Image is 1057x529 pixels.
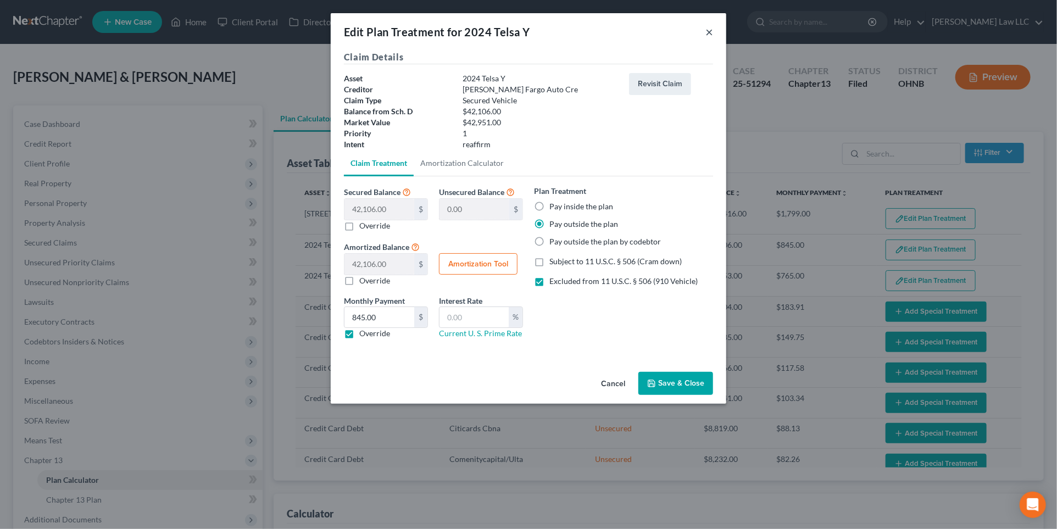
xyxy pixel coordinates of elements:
div: 2024 Telsa Y [457,73,624,84]
a: Claim Treatment [344,150,414,176]
span: Unsecured Balance [439,187,504,197]
div: 1 [457,128,624,139]
span: Excluded from 11 U.S.C. § 506 (910 Vehicle) [549,276,698,286]
div: Intent [338,139,457,150]
div: Secured Vehicle [457,95,624,106]
div: Open Intercom Messenger [1020,492,1046,518]
h5: Claim Details [344,51,713,64]
div: $ [414,199,427,220]
input: 0.00 [344,307,414,328]
label: Override [359,328,390,339]
button: Amortization Tool [439,253,518,275]
div: reaffirm [457,139,624,150]
div: [PERSON_NAME] Fargo Auto Cre [457,84,624,95]
div: Claim Type [338,95,457,106]
label: Pay outside the plan [549,219,618,230]
input: 0.00 [440,307,509,328]
div: $ [414,254,427,275]
div: $42,951.00 [457,117,624,128]
div: Priority [338,128,457,139]
div: Balance from Sch. D [338,106,457,117]
span: Amortized Balance [344,242,409,252]
button: Cancel [592,373,634,395]
button: Revisit Claim [629,73,691,95]
input: 0.00 [344,199,414,220]
span: Secured Balance [344,187,400,197]
input: 0.00 [344,254,414,275]
label: Override [359,275,390,286]
span: Subject to 11 U.S.C. § 506 (Cram down) [549,257,682,266]
div: Asset [338,73,457,84]
label: Override [359,220,390,231]
a: Current U. S. Prime Rate [439,328,522,338]
div: $ [414,307,427,328]
label: Interest Rate [439,295,482,307]
div: Creditor [338,84,457,95]
input: 0.00 [440,199,509,220]
button: Save & Close [638,372,713,395]
div: $42,106.00 [457,106,624,117]
div: Edit Plan Treatment for 2024 Telsa Y [344,24,530,40]
label: Plan Treatment [534,185,586,197]
a: Amortization Calculator [414,150,510,176]
div: $ [509,199,522,220]
label: Monthly Payment [344,295,405,307]
div: % [509,307,522,328]
div: Market Value [338,117,457,128]
label: Pay outside the plan by codebtor [549,236,661,247]
button: × [705,25,713,38]
label: Pay inside the plan [549,201,613,212]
